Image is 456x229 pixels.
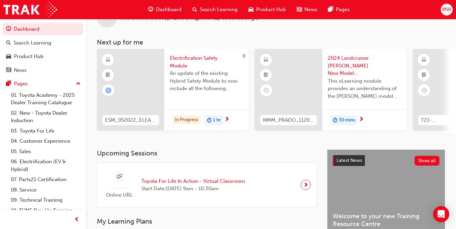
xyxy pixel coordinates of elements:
span: Pages [336,6,350,13]
span: MW [442,6,451,13]
h3: Upcoming Sessions [97,149,316,157]
span: search-icon [192,5,197,14]
span: learningRecordVerb_ATTEMPT-icon [105,87,111,93]
span: search-icon [6,40,11,46]
div: Search Learning [14,39,51,47]
span: booktick-icon [422,71,426,80]
span: news-icon [297,5,302,14]
img: Trak [3,2,57,17]
span: learningResourceType_ELEARNING-icon [422,56,426,64]
a: news-iconNews [291,3,323,17]
span: Welcome to your new Training Resource Centre [333,212,439,228]
span: NMM_PRADO_112024_MODULE_1 [263,116,314,124]
a: Search Learning [3,37,83,49]
span: up-icon [76,80,81,88]
span: pages-icon [328,5,333,14]
span: ESM_052022_ELEARN [105,116,156,124]
div: Pages [14,80,28,88]
span: duration-icon [333,116,338,125]
a: 08. Service [8,185,83,195]
span: Latest News [337,158,362,163]
a: 07. Parts21 Certification [8,174,83,185]
button: DashboardSearch LearningProduct HubNews [3,22,83,78]
a: 04. Customer Experience [8,136,83,146]
button: MW [441,4,453,16]
span: An update of the existing Hybrid Safety Module to now include all the following electrification v... [170,69,243,92]
span: guage-icon [6,26,11,32]
a: NMM_PRADO_112024_MODULE_12024 Landcruiser [PERSON_NAME] New Model Mechanisms - Model Outline 1Thi... [255,49,407,131]
span: prev-icon [74,216,79,224]
a: Online URLToyota For Life In Action - Virtual ClassroomStart Date:[DATE] 9am - 10:30am [102,168,311,202]
a: Dashboard [3,23,83,35]
span: guage-icon [148,5,153,14]
span: pages-icon [6,81,11,87]
span: Toyota For Life In Action - Virtual Classroom [141,177,245,185]
div: Open Intercom Messenger [433,206,449,222]
span: learningResourceType_ELEARNING-icon [264,56,268,64]
span: Electrification Safety Module [170,54,243,69]
a: News [3,64,83,77]
a: 10. TUNE Rev-Up Training [8,205,83,216]
span: Dashboard [156,6,182,13]
span: next-icon [359,117,364,123]
span: car-icon [6,54,11,60]
span: 30 mins [339,116,355,124]
a: search-iconSearch Learning [187,3,243,17]
button: Pages [3,78,83,90]
span: booktick-icon [106,71,110,80]
a: pages-iconPages [323,3,355,17]
a: Latest NewsShow all [333,155,439,166]
span: duration-icon [207,116,212,125]
span: news-icon [6,67,11,74]
div: Product Hub [14,53,44,60]
a: guage-iconDashboard [143,3,187,17]
a: 09. Technical Training [8,195,83,205]
a: 03. Toyota For Life [8,126,83,136]
span: learningRecordVerb_NONE-icon [263,87,269,93]
button: Show all [414,156,440,166]
span: Search Learning [200,6,238,13]
span: 2024 Landcruiser [PERSON_NAME] New Model Mechanisms - Model Outline 1 [328,54,401,77]
span: next-icon [303,180,309,190]
span: learningResourceType_ELEARNING-icon [106,56,110,64]
a: 06. Electrification (EV & Hybrid) [8,156,83,174]
span: learningRecordVerb_NONE-icon [421,87,427,93]
span: next-icon [224,117,230,123]
span: Product Hub [256,6,286,13]
span: 1 hr [213,116,221,124]
a: 02. New - Toyota Dealer Induction [8,108,83,126]
a: 0ESM_052022_ELEARNElectrification Safety ModuleAn update of the existing Hybrid Safety Module to ... [97,49,249,131]
span: sessionType_ONLINE_URL-icon [117,173,122,181]
h3: My Learning Plans [97,218,316,225]
a: car-iconProduct Hub [243,3,291,17]
span: Online URL [102,191,136,199]
div: News [14,66,27,74]
span: car-icon [248,5,253,14]
div: In Progress [172,115,200,124]
span: 0 [242,53,245,59]
span: News [304,6,317,13]
span: booktick-icon [264,71,268,80]
span: Start Date: [DATE] 9am - 10:30am [141,185,245,193]
a: 01. Toyota Academy - 2025 Dealer Training Catalogue [8,90,83,108]
a: 05. Sales [8,146,83,157]
h3: Next up for me [86,38,456,46]
span: This eLearning module provides an understanding of the [PERSON_NAME] model line-up and its Katash... [328,77,401,100]
a: Product Hub [3,50,83,63]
